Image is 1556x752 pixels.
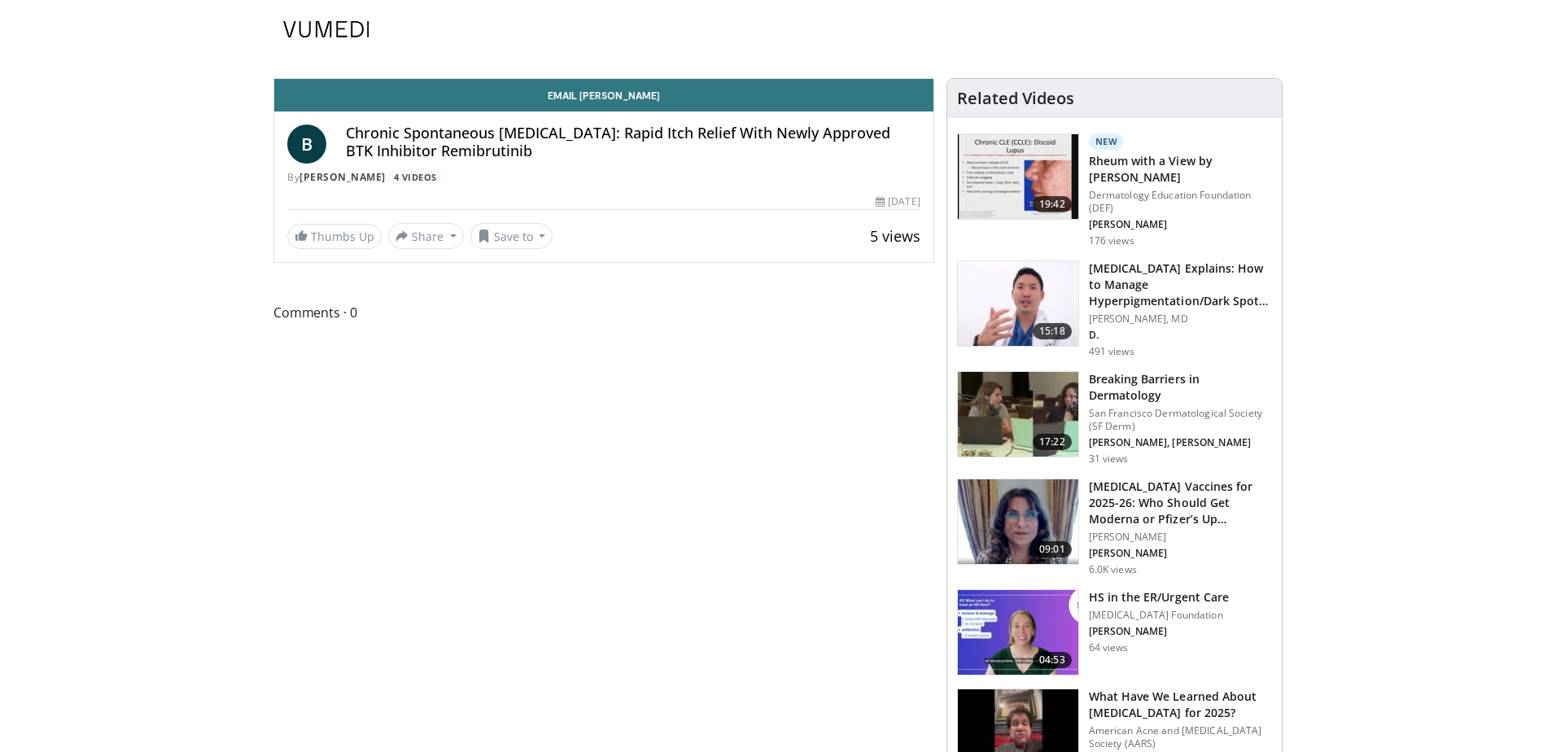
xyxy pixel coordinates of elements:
[1089,609,1229,622] p: [MEDICAL_DATA] Foundation
[957,133,1272,247] a: 19:42 New Rheum with a View by [PERSON_NAME] Dermatology Education Foundation (DEF) [PERSON_NAME]...
[1089,531,1272,544] p: [PERSON_NAME]
[1089,234,1134,247] p: 176 views
[287,170,920,185] div: By
[958,134,1078,219] img: 15b49de1-14e0-4398-a509-d8f4bc066e5c.150x105_q85_crop-smart_upscale.jpg
[957,589,1272,675] a: 04:53 HS in the ER/Urgent Care [MEDICAL_DATA] Foundation [PERSON_NAME] 64 views
[1033,652,1072,668] span: 04:53
[1033,434,1072,450] span: 17:22
[273,302,934,323] span: Comments 0
[388,223,464,249] button: Share
[1089,313,1272,326] p: [PERSON_NAME], MD
[958,261,1078,346] img: e1503c37-a13a-4aad-9ea8-1e9b5ff728e6.150x105_q85_crop-smart_upscale.jpg
[1089,547,1272,560] p: Iris Gorfinkel
[1089,407,1272,433] p: San Francisco Dermatological Society (SF Derm)
[287,224,382,249] a: Thumbs Up
[1089,371,1272,404] h3: Breaking Barriers in Dermatology
[1089,260,1272,309] h3: Dermatologist Explains: How to Manage Hyperpigmentation/Dark Spots on the Face
[958,590,1078,675] img: 0a0b59f9-8b88-4635-b6d0-3655c2695d13.150x105_q85_crop-smart_upscale.jpg
[1089,345,1134,358] p: 491 views
[1089,436,1272,449] p: Faranak Kamangar
[388,170,442,184] a: 4 Videos
[957,371,1272,466] a: 17:22 Breaking Barriers in Dermatology San Francisco Dermatological Society (SF Derm) [PERSON_NAM...
[1089,189,1272,215] p: Dermatology Education Foundation (DEF)
[1089,589,1229,606] h3: HS in the ER/Urgent Care
[958,479,1078,564] img: 4e370bb1-17f0-4657-a42f-9b995da70d2f.png.150x105_q85_crop-smart_upscale.png
[1089,479,1272,527] h3: COVID-19 Vaccines for 2025-26: Who Should Get Moderna or Pfizer’s Updated Shots and Why?
[957,89,1074,108] h4: Related Videos
[870,226,920,246] span: 5 views
[1033,541,1072,557] span: 09:01
[1033,323,1072,339] span: 15:18
[957,260,1272,358] a: 15:18 [MEDICAL_DATA] Explains: How to Manage Hyperpigmentation/Dark Spots o… [PERSON_NAME], MD D....
[1089,563,1137,576] p: 6.0K views
[1089,625,1229,638] p: Gretchen Roth
[957,479,1272,576] a: 09:01 [MEDICAL_DATA] Vaccines for 2025-26: Who Should Get Moderna or Pfizer’s Up… [PERSON_NAME] [...
[1033,196,1072,212] span: 19:42
[1089,133,1125,150] p: New
[1089,329,1272,342] p: Daniel Sugai MD
[958,372,1078,457] img: 79f0055a-17c6-4de4-a236-28f6935bb11e.150x105_q85_crop-smart_upscale.jpg
[1089,724,1272,750] p: American Acne and [MEDICAL_DATA] Society (AARS)
[1089,689,1272,721] h3: What Have We Learned About [MEDICAL_DATA] for 2025?
[876,195,920,209] div: [DATE]
[346,125,920,160] h4: Chronic Spontaneous [MEDICAL_DATA]: Rapid Itch Relief With Newly Approved BTK Inhibitor Remibrutinib
[1089,153,1272,186] h3: Rheum with a View by [PERSON_NAME]
[1089,453,1129,466] p: 31 views
[470,223,553,249] button: Save to
[1089,641,1129,654] p: 64 views
[287,125,326,164] a: B
[1089,218,1272,231] p: Karim Ladak
[299,170,386,184] a: [PERSON_NAME]
[274,79,933,111] a: Email [PERSON_NAME]
[283,21,369,37] img: VuMedi Logo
